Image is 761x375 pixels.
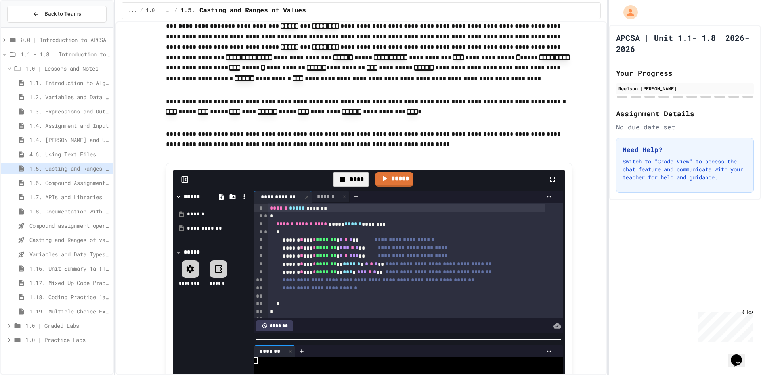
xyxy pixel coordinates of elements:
iframe: chat widget [728,343,753,367]
span: 1.2. Variables and Data Types [29,93,110,101]
span: 1.19. Multiple Choice Exercises for Unit 1a (1.1-1.6) [29,307,110,315]
div: Neelsan [PERSON_NAME] [618,85,751,92]
span: 4.6. Using Text Files [29,150,110,158]
span: 1.0 | Graded Labs [25,321,110,330]
span: 1.5. Casting and Ranges of Values [29,164,110,173]
span: 1.16. Unit Summary 1a (1.1-1.6) [29,264,110,273]
span: 1.17. Mixed Up Code Practice 1.1-1.6 [29,279,110,287]
p: Switch to "Grade View" to access the chat feature and communicate with your teacher for help and ... [623,158,747,181]
h1: APCSA | Unit 1.1- 1.8 |2026-2026 [616,32,754,54]
h3: Need Help? [623,145,747,154]
span: 1.0 | Lessons and Notes [146,8,171,14]
span: 1.0 | Lessons and Notes [25,64,110,73]
div: My Account [615,3,640,21]
span: Back to Teams [44,10,81,18]
span: 1.5. Casting and Ranges of Values [180,6,306,15]
button: Back to Teams [7,6,107,23]
h2: Your Progress [616,67,754,79]
span: 1.8. Documentation with Comments and Preconditions [29,207,110,215]
span: 1.7. APIs and Libraries [29,193,110,201]
div: Chat with us now!Close [3,3,55,50]
div: No due date set [616,122,754,132]
span: 0.0 | Introduction to APCSA [21,36,110,44]
span: ... [128,8,137,14]
span: 1.0 | Practice Labs [25,336,110,344]
span: Variables and Data Types - Quiz [29,250,110,258]
span: Compound assignment operators - Quiz [29,221,110,230]
span: 1.18. Coding Practice 1a (1.1-1.6) [29,293,110,301]
span: / [174,8,177,14]
span: / [140,8,143,14]
span: Casting and Ranges of variables - Quiz [29,236,110,244]
span: 1.4. [PERSON_NAME] and User Input [29,136,110,144]
span: 1.4. Assignment and Input [29,121,110,130]
span: 1.1. Introduction to Algorithms, Programming, and Compilers [29,79,110,87]
iframe: chat widget [695,309,753,342]
span: 1.6. Compound Assignment Operators [29,179,110,187]
h2: Assignment Details [616,108,754,119]
span: 1.1 - 1.8 | Introduction to Java [21,50,110,58]
span: 1.3. Expressions and Output [New] [29,107,110,115]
